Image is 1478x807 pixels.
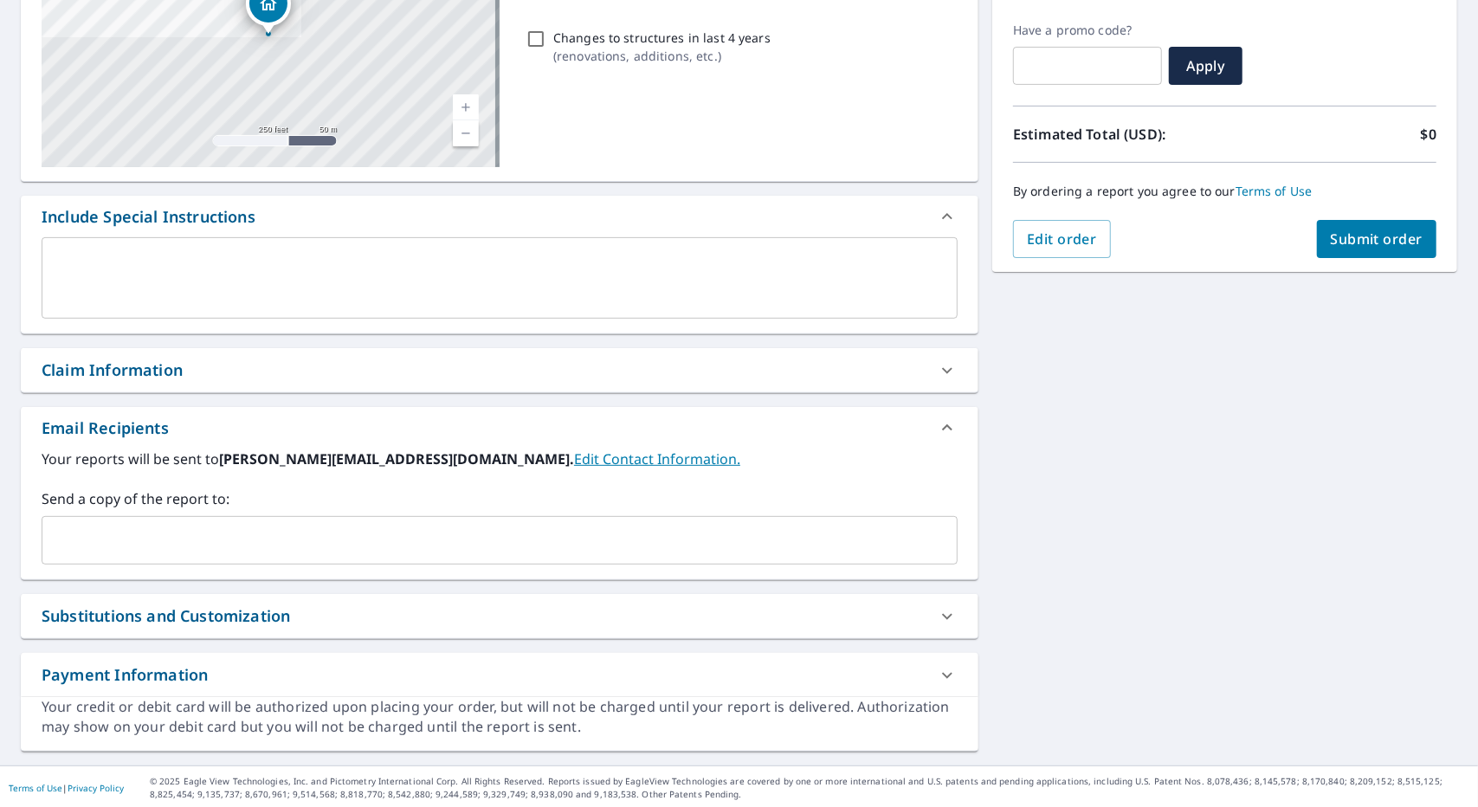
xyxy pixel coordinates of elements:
[21,653,978,697] div: Payment Information
[42,416,169,440] div: Email Recipients
[1013,184,1436,199] p: By ordering a report you agree to our
[42,604,290,628] div: Substitutions and Customization
[42,449,958,469] label: Your reports will be sent to
[21,348,978,392] div: Claim Information
[574,449,740,468] a: EditContactInfo
[553,29,771,47] p: Changes to structures in last 4 years
[219,449,574,468] b: [PERSON_NAME][EMAIL_ADDRESS][DOMAIN_NAME].
[21,594,978,638] div: Substitutions and Customization
[1421,124,1436,145] p: $0
[68,782,124,794] a: Privacy Policy
[42,697,958,737] div: Your credit or debit card will be authorized upon placing your order, but will not be charged unt...
[1013,220,1111,258] button: Edit order
[1013,23,1162,38] label: Have a promo code?
[1236,183,1313,199] a: Terms of Use
[1331,229,1423,249] span: Submit order
[21,196,978,237] div: Include Special Instructions
[1169,47,1242,85] button: Apply
[453,94,479,120] a: Current Level 17, Zoom In
[1027,229,1097,249] span: Edit order
[42,663,208,687] div: Payment Information
[1013,124,1225,145] p: Estimated Total (USD):
[21,407,978,449] div: Email Recipients
[42,205,255,229] div: Include Special Instructions
[42,358,183,382] div: Claim Information
[9,782,62,794] a: Terms of Use
[1183,56,1229,75] span: Apply
[453,120,479,146] a: Current Level 17, Zoom Out
[150,775,1469,801] p: © 2025 Eagle View Technologies, Inc. and Pictometry International Corp. All Rights Reserved. Repo...
[1317,220,1437,258] button: Submit order
[553,47,771,65] p: ( renovations, additions, etc. )
[42,488,958,509] label: Send a copy of the report to:
[9,783,124,793] p: |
